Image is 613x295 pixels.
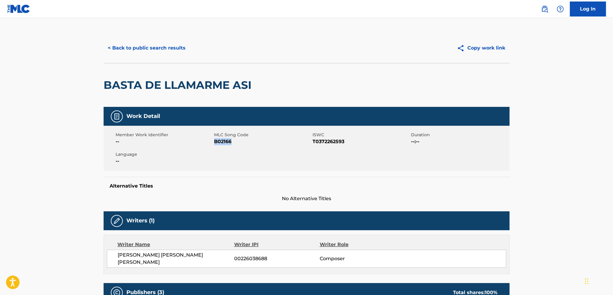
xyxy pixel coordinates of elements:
[319,241,397,248] div: Writer Role
[104,78,255,92] h2: BASTA DE LLAMARME ASI
[104,195,509,202] span: No Alternative Titles
[234,255,319,262] span: 00226038688
[453,41,509,56] button: Copy work link
[117,241,234,248] div: Writer Name
[411,138,508,145] span: --:--
[118,251,234,266] span: [PERSON_NAME] [PERSON_NAME] [PERSON_NAME]
[126,217,155,224] h5: Writers (1)
[116,138,213,145] span: --
[116,132,213,138] span: Member Work Identifier
[113,217,120,224] img: Writers
[116,158,213,165] span: --
[539,3,551,15] a: Public Search
[313,138,409,145] span: T0372262593
[116,151,213,158] span: Language
[214,138,311,145] span: B02166
[113,113,120,120] img: Work Detail
[214,132,311,138] span: MLC Song Code
[7,5,30,13] img: MLC Logo
[110,183,503,189] h5: Alternative Titles
[585,272,588,290] div: Drag
[313,132,409,138] span: ISWC
[554,3,566,15] div: Help
[583,266,613,295] iframe: Chat Widget
[541,5,548,13] img: search
[319,255,397,262] span: Composer
[570,2,606,17] a: Log In
[126,113,160,120] h5: Work Detail
[234,241,320,248] div: Writer IPI
[457,44,467,52] img: Copy work link
[104,41,190,56] button: < Back to public search results
[411,132,508,138] span: Duration
[557,5,564,13] img: help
